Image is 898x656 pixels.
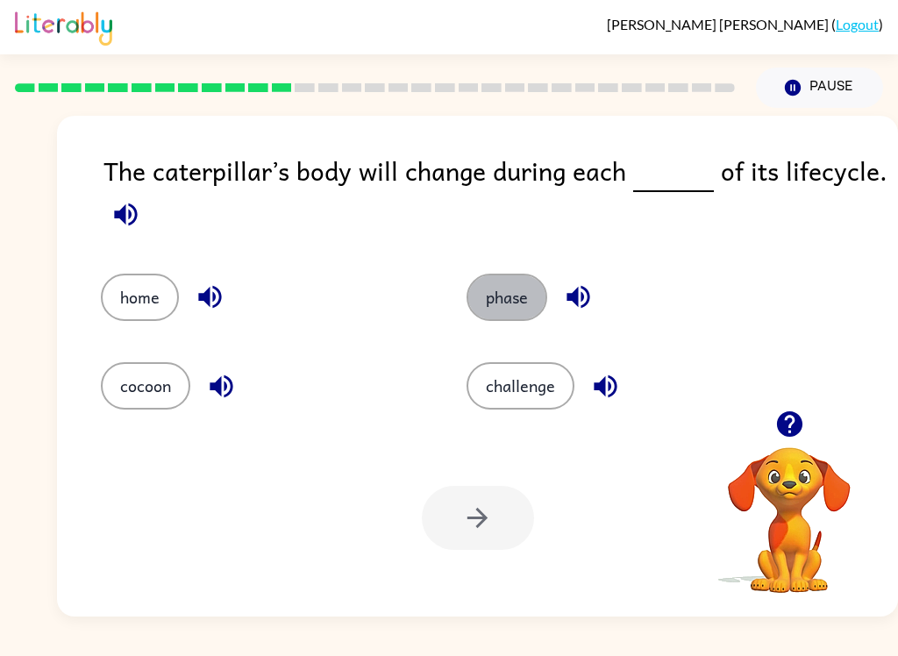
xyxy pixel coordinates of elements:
[836,16,879,32] a: Logout
[101,274,179,321] button: home
[467,362,574,410] button: challenge
[103,151,898,239] div: The caterpillar’s body will change during each of its lifecycle.
[607,16,883,32] div: ( )
[467,274,547,321] button: phase
[756,68,883,108] button: Pause
[101,362,190,410] button: cocoon
[702,420,877,595] video: Your browser must support playing .mp4 files to use Literably. Please try using another browser.
[607,16,831,32] span: [PERSON_NAME] [PERSON_NAME]
[15,7,112,46] img: Literably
